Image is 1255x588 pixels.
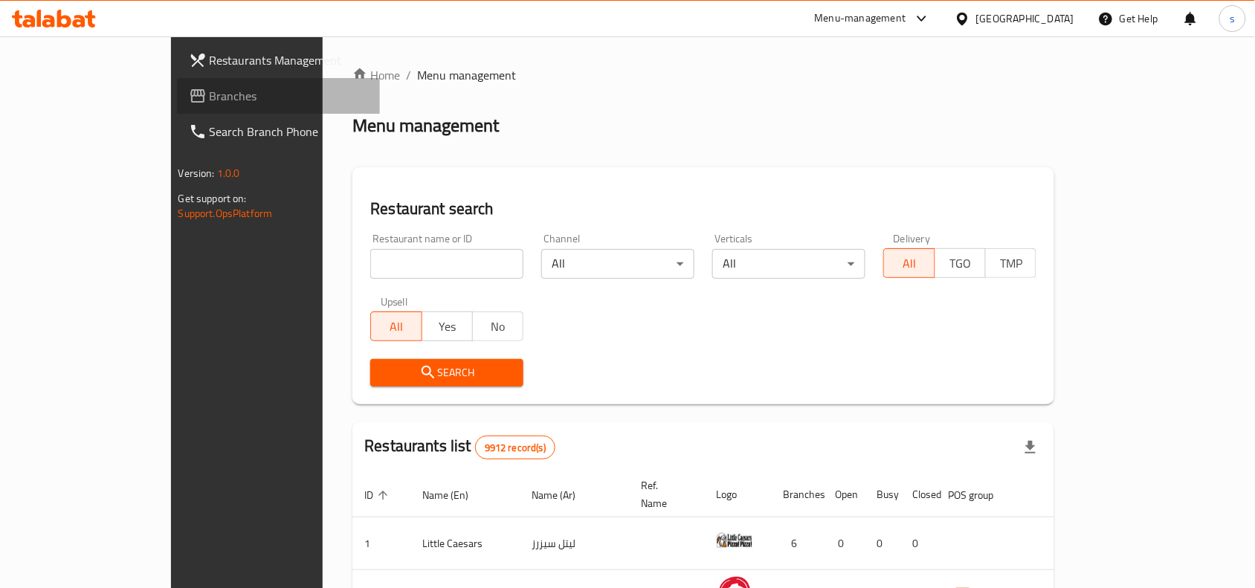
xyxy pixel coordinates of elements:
[865,472,900,517] th: Busy
[716,522,753,559] img: Little Caesars
[364,435,555,459] h2: Restaurants list
[475,436,555,459] div: Total records count
[894,233,931,244] label: Delivery
[520,517,629,570] td: ليتل سيزرز
[428,316,467,337] span: Yes
[352,114,499,138] h2: Menu management
[177,78,381,114] a: Branches
[422,311,473,341] button: Yes
[771,517,823,570] td: 6
[370,311,422,341] button: All
[472,311,523,341] button: No
[210,123,369,140] span: Search Branch Phone
[364,486,393,504] span: ID
[941,253,980,274] span: TGO
[178,204,273,223] a: Support.OpsPlatform
[370,359,523,387] button: Search
[985,248,1036,278] button: TMP
[935,248,986,278] button: TGO
[541,249,694,279] div: All
[641,476,686,512] span: Ref. Name
[1230,10,1235,27] span: s
[370,198,1036,220] h2: Restaurant search
[976,10,1074,27] div: [GEOGRAPHIC_DATA]
[479,316,517,337] span: No
[370,249,523,279] input: Search for restaurant name or ID..
[900,472,936,517] th: Closed
[178,189,247,208] span: Get support on:
[883,248,935,278] button: All
[948,486,1013,504] span: POS group
[417,66,516,84] span: Menu management
[406,66,411,84] li: /
[178,164,215,183] span: Version:
[476,441,555,455] span: 9912 record(s)
[900,517,936,570] td: 0
[704,472,771,517] th: Logo
[377,316,416,337] span: All
[352,66,1054,84] nav: breadcrumb
[352,517,410,570] td: 1
[890,253,929,274] span: All
[823,517,865,570] td: 0
[771,472,823,517] th: Branches
[177,114,381,149] a: Search Branch Phone
[381,297,408,307] label: Upsell
[217,164,240,183] span: 1.0.0
[210,87,369,105] span: Branches
[382,364,512,382] span: Search
[410,517,520,570] td: Little Caesars
[865,517,900,570] td: 0
[815,10,906,28] div: Menu-management
[712,249,865,279] div: All
[422,486,488,504] span: Name (En)
[210,51,369,69] span: Restaurants Management
[992,253,1030,274] span: TMP
[177,42,381,78] a: Restaurants Management
[1013,430,1048,465] div: Export file
[532,486,595,504] span: Name (Ar)
[823,472,865,517] th: Open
